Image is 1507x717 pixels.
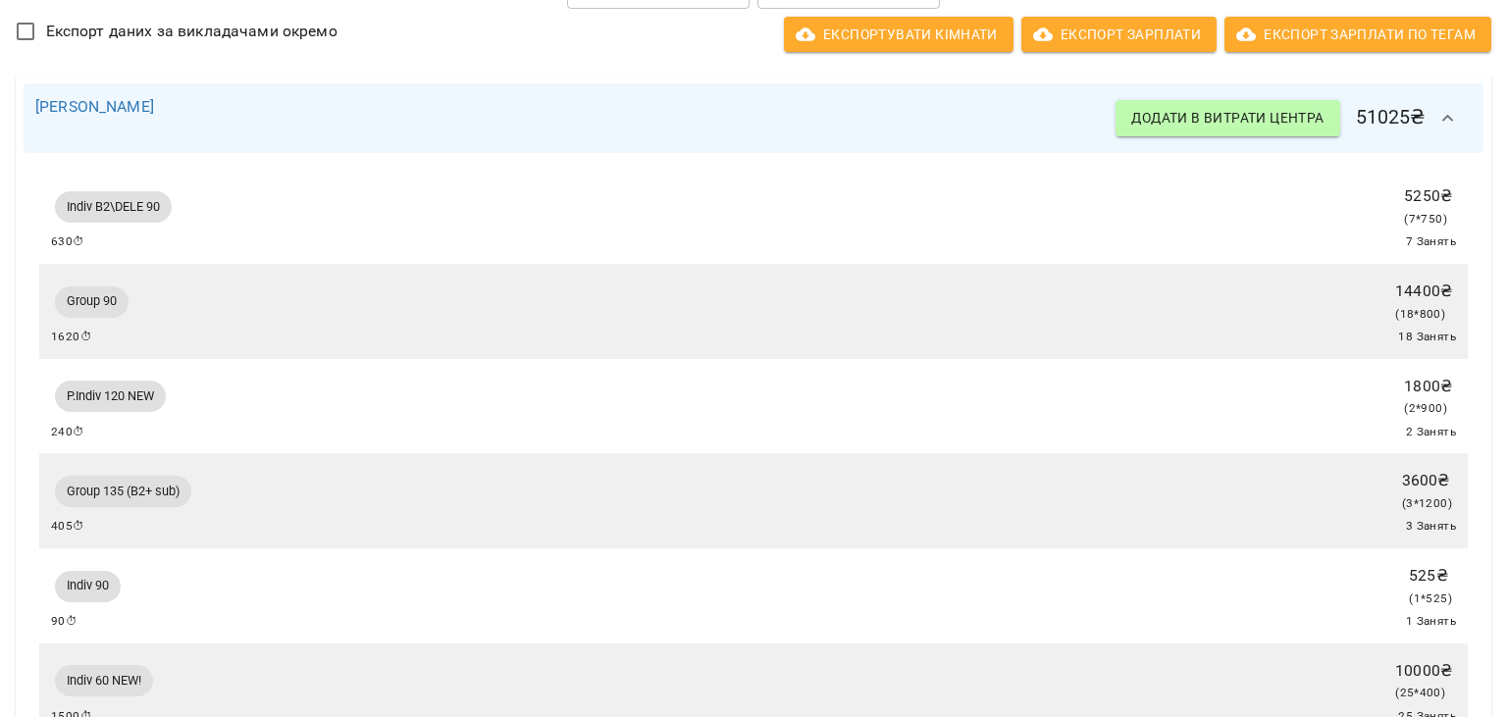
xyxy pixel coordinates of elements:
p: 14400 ₴ [1395,280,1452,303]
span: 1620 ⏱ [51,328,92,347]
p: 10000 ₴ [1395,659,1452,683]
p: 5250 ₴ [1404,184,1452,208]
span: 18 Занять [1398,328,1456,347]
a: [PERSON_NAME] [35,97,154,116]
span: ( 1 * 525 ) [1409,591,1452,605]
span: Експорт Зарплати по тегам [1240,23,1476,46]
span: ( 3 * 1200 ) [1402,496,1452,510]
span: Експортувати кімнати [800,23,998,46]
span: ( 2 * 900 ) [1404,401,1447,415]
button: Експорт Зарплати по тегам [1224,17,1491,52]
span: Group 90 [55,292,129,310]
span: Indiv B2\DELE 90 [55,198,172,216]
span: ( 18 * 800 ) [1395,307,1445,321]
span: 1 Занять [1406,612,1456,632]
span: 2 Занять [1406,423,1456,442]
p: 3600 ₴ [1402,469,1452,492]
span: 240 ⏱ [51,423,85,442]
span: 7 Занять [1406,232,1456,252]
span: ( 25 * 400 ) [1395,686,1445,699]
span: Експорт даних за викладачами окремо [46,20,338,43]
span: 3 Занять [1406,517,1456,537]
span: 630 ⏱ [51,232,85,252]
span: P.Indiv 120 NEW [55,387,166,405]
span: Indiv 90 [55,577,121,594]
p: 525 ₴ [1409,564,1452,588]
span: ( 7 * 750 ) [1404,212,1447,226]
p: 1800 ₴ [1404,375,1452,398]
span: 90 ⏱ [51,612,78,632]
span: Додати в витрати центра [1131,106,1324,129]
h6: 51025 ₴ [1116,95,1472,142]
span: Group 135 (B2+ sub) [55,483,191,500]
span: Indiv 60 NEW! [55,672,153,690]
span: 405 ⏱ [51,517,85,537]
button: Додати в витрати центра [1116,100,1339,135]
button: Експорт Зарплати [1021,17,1217,52]
button: Експортувати кімнати [784,17,1013,52]
span: Експорт Зарплати [1037,23,1201,46]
